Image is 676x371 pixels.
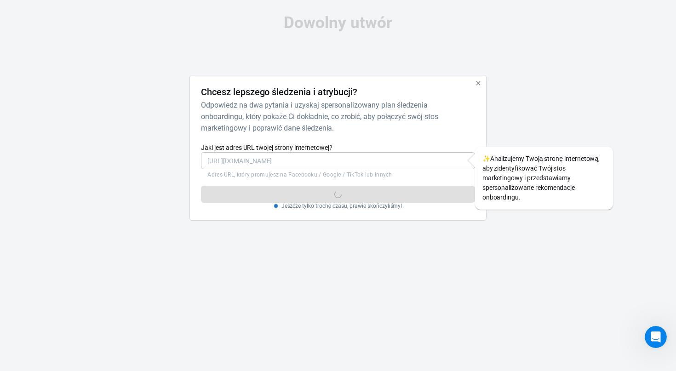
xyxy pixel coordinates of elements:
[207,171,468,178] p: Adres URL, który promujesz na Facebooku / Google / TikTok lub innych
[475,147,613,210] div: Analizujemy Twoją stronę internetową, aby zidentyfikować Twój stos marketingowy i przedstawiamy s...
[645,326,667,348] iframe: Intercom czat na żywo
[201,143,475,152] label: Jaki jest adres URL twojej strony internetowej?
[201,152,475,169] input: https://twojastrona internetowa.com/strona-lądowa
[201,99,471,134] h6: Odpowiedz na dwa pytania i uzyskaj spersonalizowany plan śledzenia onboardingu, który pokaże Ci d...
[201,86,357,97] h4: Chcesz lepszego śledzenia i atrybucji?
[108,15,568,31] div: Dowolny utwór
[482,155,490,162] span: błyski
[281,203,402,209] p: Jeszcze tylko trochę czasu, prawie skończyliśmy!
